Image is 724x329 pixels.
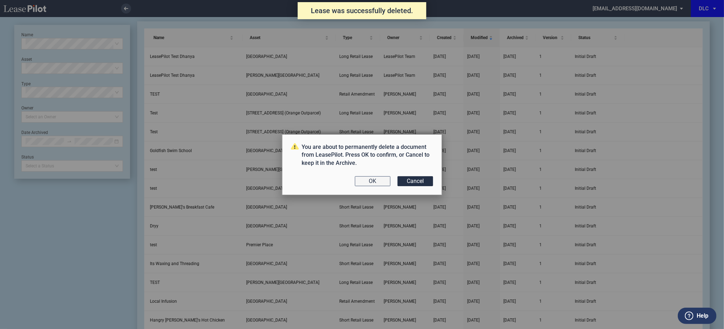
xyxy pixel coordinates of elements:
md-dialog: You are about ... [282,134,442,195]
button: Cancel [398,176,433,186]
div: Lease was successfully deleted. [298,2,426,19]
button: OK [355,176,390,186]
label: Help [697,311,708,320]
p: You are about to permanently delete a document from LeasePilot. Press OK to confirm, or Cancel to... [291,143,433,167]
